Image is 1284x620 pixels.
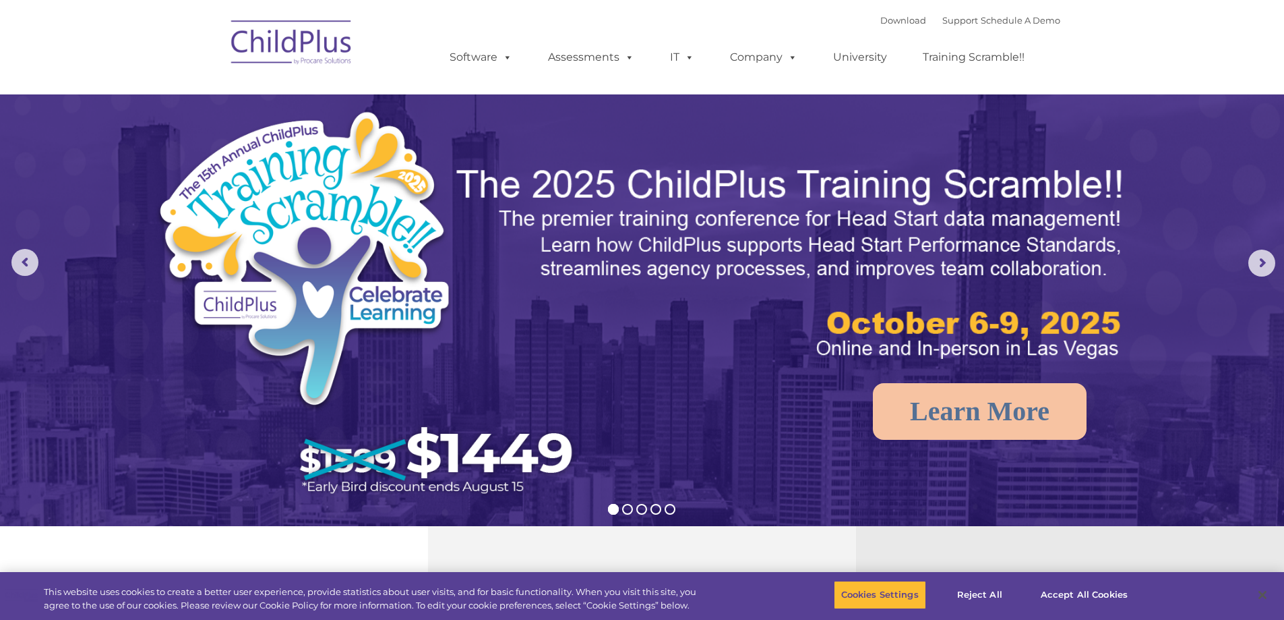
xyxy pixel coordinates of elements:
font: | [880,15,1060,26]
span: Last name [187,89,228,99]
a: Software [436,44,526,71]
button: Close [1248,580,1277,610]
a: Company [716,44,811,71]
a: University [820,44,900,71]
a: Download [880,15,926,26]
a: Training Scramble!! [909,44,1038,71]
img: ChildPlus by Procare Solutions [224,11,359,78]
a: Learn More [873,383,1087,440]
span: Phone number [187,144,245,154]
a: Schedule A Demo [981,15,1060,26]
button: Reject All [938,581,1022,609]
div: This website uses cookies to create a better user experience, provide statistics about user visit... [44,586,706,612]
a: Support [942,15,978,26]
a: Assessments [534,44,648,71]
a: IT [656,44,708,71]
button: Cookies Settings [834,581,926,609]
button: Accept All Cookies [1033,581,1135,609]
